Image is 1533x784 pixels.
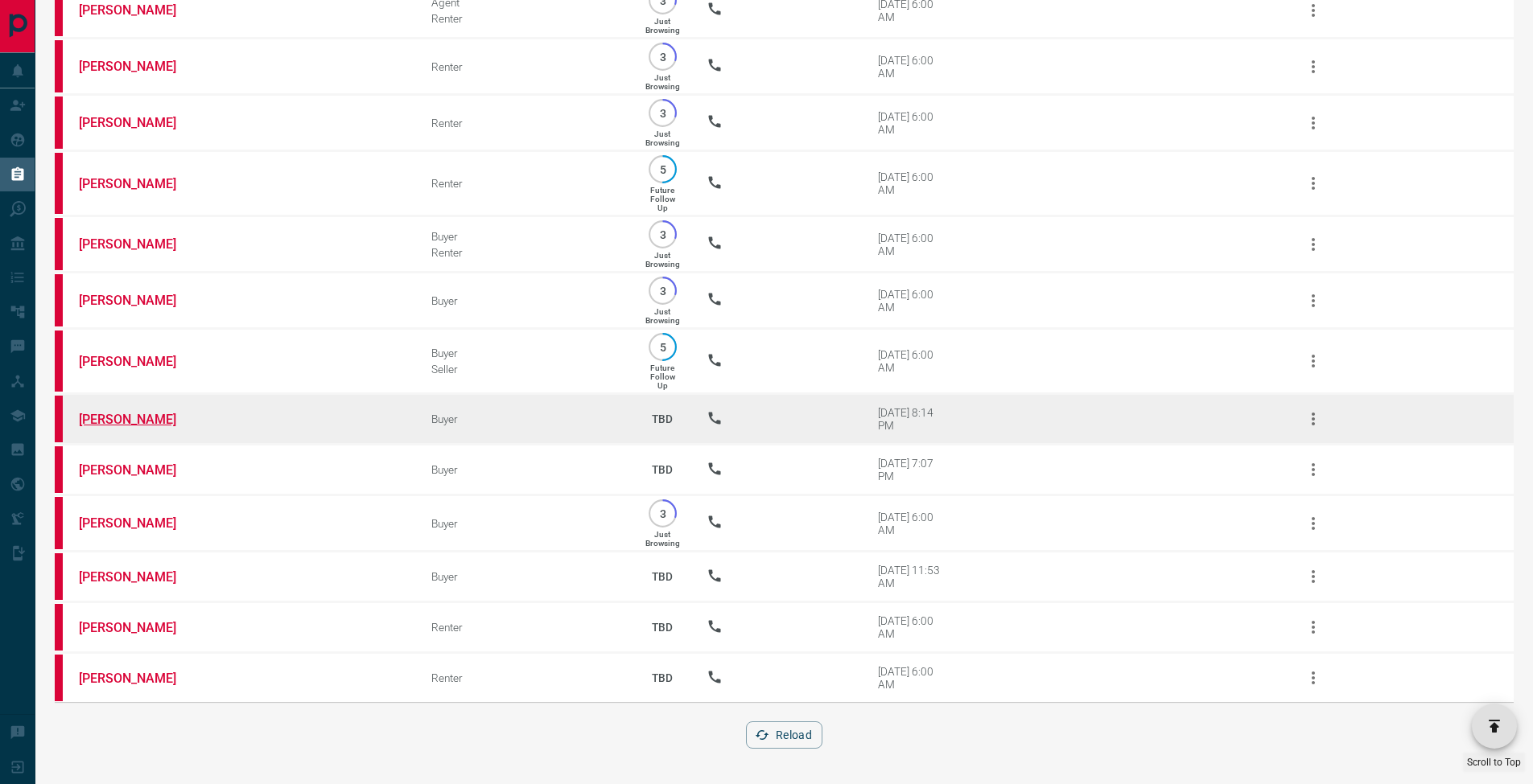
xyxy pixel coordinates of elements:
div: Buyer [431,463,619,476]
p: 3 [657,107,669,119]
p: TBD [642,605,682,649]
div: Buyer [431,230,619,243]
div: Renter [431,177,619,190]
div: property.ca [55,655,63,701]
p: 5 [657,341,669,353]
a: [PERSON_NAME] [79,293,200,308]
p: Just Browsing [645,530,680,548]
a: [PERSON_NAME] [79,569,200,585]
div: [DATE] 6:00 AM [878,614,946,640]
div: Renter [431,246,619,259]
p: TBD [642,555,682,598]
p: 3 [657,507,669,519]
div: property.ca [55,153,63,214]
div: Seller [431,363,619,376]
div: property.ca [55,96,63,149]
div: Renter [431,621,619,634]
span: Scroll to Top [1467,757,1521,768]
div: property.ca [55,497,63,549]
div: [DATE] 6:00 AM [878,288,946,314]
p: Future Follow Up [650,186,675,212]
p: Just Browsing [645,251,680,269]
div: property.ca [55,604,63,651]
div: [DATE] 6:00 AM [878,511,946,536]
a: [PERSON_NAME] [79,176,200,191]
div: [DATE] 6:00 AM [878,110,946,136]
a: [PERSON_NAME] [79,671,200,686]
div: Renter [431,671,619,684]
a: [PERSON_NAME] [79,115,200,130]
div: [DATE] 7:07 PM [878,457,946,482]
a: [PERSON_NAME] [79,354,200,369]
a: [PERSON_NAME] [79,59,200,74]
div: [DATE] 6:00 AM [878,170,946,196]
div: property.ca [55,274,63,326]
div: [DATE] 6:00 AM [878,665,946,691]
p: 3 [657,285,669,297]
a: [PERSON_NAME] [79,462,200,478]
a: [PERSON_NAME] [79,236,200,252]
a: [PERSON_NAME] [79,412,200,427]
div: [DATE] 6:00 AM [878,232,946,257]
div: [DATE] 6:00 AM [878,54,946,80]
div: property.ca [55,553,63,600]
a: [PERSON_NAME] [79,2,200,18]
button: Reload [746,721,822,749]
p: Just Browsing [645,17,680,35]
p: TBD [642,656,682,700]
div: Buyer [431,517,619,530]
p: 5 [657,163,669,175]
p: Future Follow Up [650,363,675,390]
p: TBD [642,397,682,441]
p: Just Browsing [645,307,680,325]
p: Just Browsing [645,129,680,147]
p: 3 [657,228,669,240]
div: Buyer [431,294,619,307]
div: Buyer [431,570,619,583]
div: [DATE] 6:00 AM [878,348,946,374]
p: TBD [642,448,682,491]
div: Renter [431,12,619,25]
div: property.ca [55,446,63,493]
div: [DATE] 11:53 AM [878,564,946,589]
div: property.ca [55,330,63,392]
div: property.ca [55,40,63,92]
a: [PERSON_NAME] [79,515,200,531]
p: 3 [657,51,669,63]
div: Buyer [431,347,619,359]
div: Buyer [431,413,619,425]
div: [DATE] 8:14 PM [878,406,946,432]
div: property.ca [55,396,63,442]
div: Renter [431,117,619,129]
p: Just Browsing [645,73,680,91]
a: [PERSON_NAME] [79,620,200,635]
div: Renter [431,60,619,73]
div: property.ca [55,218,63,270]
